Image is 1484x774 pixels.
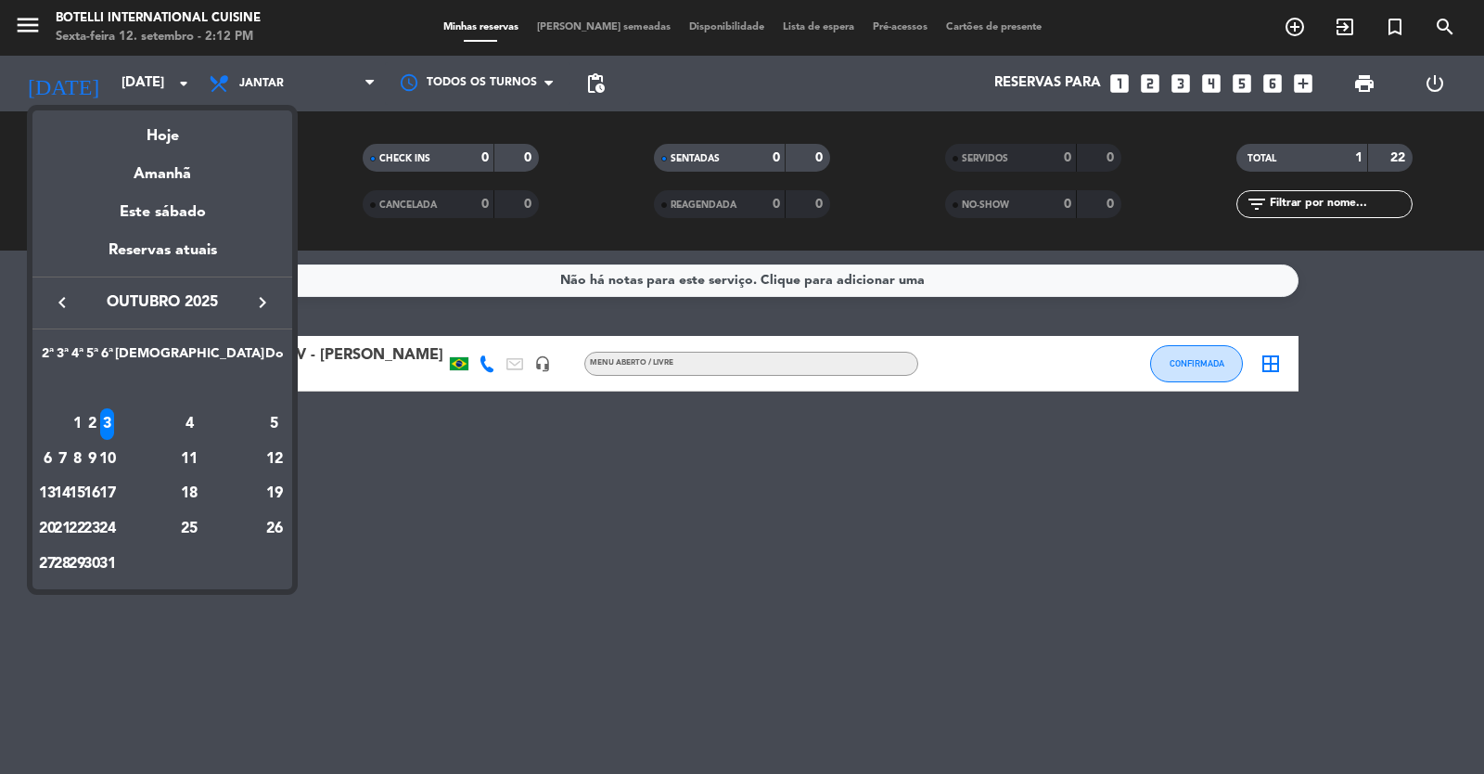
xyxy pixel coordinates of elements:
[265,408,284,440] div: 5
[55,343,70,372] th: Terça-feira
[70,513,84,545] div: 22
[70,343,84,372] th: Quarta-feira
[84,547,99,582] td: 30 de outubro de 2025
[264,511,285,547] td: 26 de outubro de 2025
[115,511,264,547] td: 25 de outubro de 2025
[70,442,84,477] td: 8 de outubro de 2025
[122,513,257,545] div: 25
[85,513,99,545] div: 23
[115,442,264,477] td: 11 de outubro de 2025
[84,406,99,442] td: 2 de outubro de 2025
[265,513,284,545] div: 26
[70,406,84,442] td: 1 de outubro de 2025
[122,478,257,510] div: 18
[100,343,115,372] th: Sexta-feira
[41,478,55,510] div: 13
[84,442,99,477] td: 9 de outubro de 2025
[100,408,114,440] div: 3
[41,548,55,580] div: 27
[265,444,284,475] div: 12
[264,406,285,442] td: 5 de outubro de 2025
[56,478,70,510] div: 14
[56,548,70,580] div: 28
[55,547,70,582] td: 28 de outubro de 2025
[115,476,264,511] td: 18 de outubro de 2025
[115,343,264,372] th: Sábado
[55,511,70,547] td: 21 de outubro de 2025
[40,511,55,547] td: 20 de outubro de 2025
[56,513,70,545] div: 21
[100,547,115,582] td: 31 de outubro de 2025
[40,343,55,372] th: Segunda-feira
[40,442,55,477] td: 6 de outubro de 2025
[40,371,285,406] td: OUT
[251,291,274,314] i: keyboard_arrow_right
[115,406,264,442] td: 4 de outubro de 2025
[122,444,257,475] div: 11
[70,548,84,580] div: 29
[51,291,73,314] i: keyboard_arrow_left
[85,548,99,580] div: 30
[100,476,115,511] td: 17 de outubro de 2025
[40,547,55,582] td: 27 de outubro de 2025
[265,478,284,510] div: 19
[41,513,55,545] div: 20
[122,408,257,440] div: 4
[264,476,285,511] td: 19 de outubro de 2025
[85,408,99,440] div: 2
[85,478,99,510] div: 16
[41,444,55,475] div: 6
[56,444,70,475] div: 7
[55,476,70,511] td: 14 de outubro de 2025
[32,187,292,239] div: Este sábado
[264,442,285,477] td: 12 de outubro de 2025
[55,442,70,477] td: 7 de outubro de 2025
[100,478,114,510] div: 17
[100,511,115,547] td: 24 de outubro de 2025
[70,408,84,440] div: 1
[70,478,84,510] div: 15
[70,476,84,511] td: 15 de outubro de 2025
[246,290,279,315] button: keyboard_arrow_right
[85,444,99,475] div: 9
[100,444,114,475] div: 10
[84,343,99,372] th: Quinta-feira
[84,511,99,547] td: 23 de outubro de 2025
[100,442,115,477] td: 10 de outubro de 2025
[45,290,79,315] button: keyboard_arrow_left
[32,148,292,187] div: Amanhã
[84,476,99,511] td: 16 de outubro de 2025
[100,548,114,580] div: 31
[32,239,292,277] div: Reservas atuais
[70,547,84,582] td: 29 de outubro de 2025
[264,343,285,372] th: Domingo
[70,444,84,475] div: 8
[100,513,114,545] div: 24
[79,290,246,315] span: outubro 2025
[32,110,292,148] div: Hoje
[100,406,115,442] td: 3 de outubro de 2025
[40,476,55,511] td: 13 de outubro de 2025
[70,511,84,547] td: 22 de outubro de 2025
